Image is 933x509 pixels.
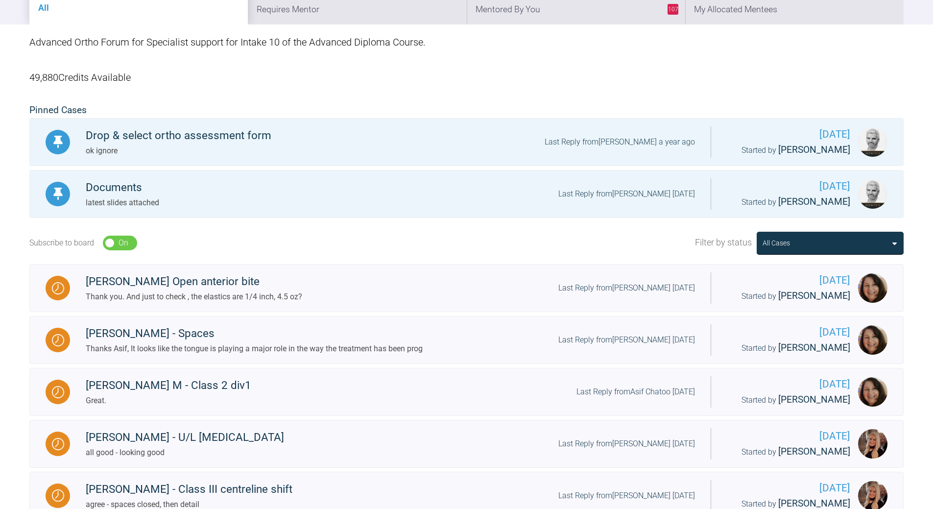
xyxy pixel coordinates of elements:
[29,316,904,364] a: Waiting[PERSON_NAME] - SpacesThanks Asif, It looks like the tongue is playing a major role in the...
[86,291,302,303] div: Thank you. And just to check , the elastics are 1/4 inch, 4.5 oz?
[52,386,64,398] img: Waiting
[778,196,850,207] span: [PERSON_NAME]
[778,290,850,301] span: [PERSON_NAME]
[727,143,850,158] div: Started by
[119,237,128,249] div: On
[668,4,678,15] span: 107
[727,324,850,340] span: [DATE]
[29,103,904,118] h2: Pinned Cases
[558,334,695,346] div: Last Reply from [PERSON_NAME] [DATE]
[29,420,904,468] a: Waiting[PERSON_NAME] - U/L [MEDICAL_DATA]all good - looking goodLast Reply from[PERSON_NAME] [DAT...
[52,489,64,502] img: Waiting
[727,126,850,143] span: [DATE]
[576,386,695,398] div: Last Reply from Asif Chatoo [DATE]
[558,489,695,502] div: Last Reply from [PERSON_NAME] [DATE]
[86,325,423,342] div: [PERSON_NAME] - Spaces
[727,392,850,408] div: Started by
[763,238,790,248] div: All Cases
[86,481,292,498] div: [PERSON_NAME] - Class III centreline shift
[52,188,64,200] img: Pinned
[86,179,159,196] div: Documents
[858,273,887,303] img: Lana Gilchrist
[858,325,887,355] img: Lana Gilchrist
[858,179,887,209] img: Ross Hobson
[52,136,64,148] img: Pinned
[727,428,850,444] span: [DATE]
[778,144,850,155] span: [PERSON_NAME]
[727,340,850,356] div: Started by
[86,394,251,407] div: Great.
[52,334,64,346] img: Waiting
[778,342,850,353] span: [PERSON_NAME]
[29,24,904,60] div: Advanced Ortho Forum for Specialist support for Intake 10 of the Advanced Diploma Course.
[778,394,850,405] span: [PERSON_NAME]
[558,282,695,294] div: Last Reply from [PERSON_NAME] [DATE]
[558,188,695,200] div: Last Reply from [PERSON_NAME] [DATE]
[86,342,423,355] div: Thanks Asif, It looks like the tongue is playing a major role in the way the treatment has been prog
[695,236,752,250] span: Filter by status
[86,377,251,394] div: [PERSON_NAME] M - Class 2 div1
[727,178,850,194] span: [DATE]
[52,438,64,450] img: Waiting
[29,60,904,95] div: 49,880 Credits Available
[727,444,850,460] div: Started by
[545,136,695,148] div: Last Reply from [PERSON_NAME] a year ago
[727,480,850,496] span: [DATE]
[86,273,302,291] div: [PERSON_NAME] Open anterior bite
[52,282,64,294] img: Waiting
[86,145,271,157] div: ok ignore
[29,237,94,249] div: Subscribe to board
[86,446,284,459] div: all good - looking good
[29,118,904,166] a: PinnedDrop & select ortho assessment formok ignoreLast Reply from[PERSON_NAME] a year ago[DATE]St...
[29,368,904,416] a: Waiting[PERSON_NAME] M - Class 2 div1Great.Last Reply fromAsif Chatoo [DATE][DATE]Started by [PER...
[778,446,850,457] span: [PERSON_NAME]
[29,264,904,312] a: Waiting[PERSON_NAME] Open anterior biteThank you. And just to check , the elastics are 1/4 inch, ...
[86,127,271,145] div: Drop & select ortho assessment form
[558,437,695,450] div: Last Reply from [PERSON_NAME] [DATE]
[727,289,850,304] div: Started by
[858,377,887,407] img: Lana Gilchrist
[778,498,850,509] span: [PERSON_NAME]
[29,170,904,218] a: PinnedDocumentslatest slides attachedLast Reply from[PERSON_NAME] [DATE][DATE]Started by [PERSON_...
[727,376,850,392] span: [DATE]
[727,272,850,289] span: [DATE]
[858,429,887,459] img: Emma Wall
[858,127,887,157] img: Ross Hobson
[727,194,850,210] div: Started by
[86,196,159,209] div: latest slides attached
[86,429,284,446] div: [PERSON_NAME] - U/L [MEDICAL_DATA]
